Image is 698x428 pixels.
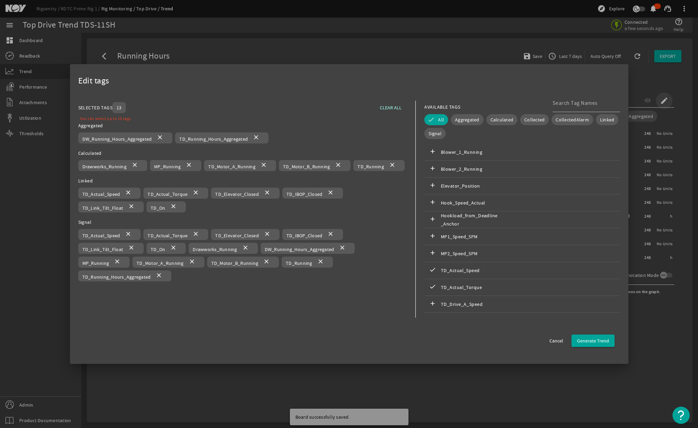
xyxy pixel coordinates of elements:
span: TD_Motor_A_Running [208,163,255,170]
mat-icon: close [127,244,135,252]
mat-icon: close [124,189,132,197]
span: TD_Link_Tilt_Float [82,205,123,211]
mat-icon: add [428,148,437,156]
mat-icon: add [428,317,437,325]
span: MP_Running [154,163,181,170]
span: TD_Drive_A_Speed [441,300,499,308]
mat-icon: add [428,199,437,207]
span: CLEAR ALL [380,103,402,112]
div: Edit tags [78,72,620,90]
mat-icon: close [260,161,268,170]
mat-icon: close [169,203,178,211]
span: TD_IBOP_Closed [286,232,323,239]
span: TD_Drive_B_Speed [441,317,499,325]
span: TD_Elevator_Closed [215,232,259,239]
mat-icon: close [124,230,132,239]
span: Elevator_Position [441,182,499,190]
span: TD_On [151,246,165,252]
mat-icon: check [428,266,437,275]
mat-icon: close [262,258,271,266]
span: TD_Motor_B_Running [211,260,259,266]
span: TD_Actual_Torque [148,191,188,197]
span: Blower_1_Running [441,148,499,156]
span: TD_Actual_Speed [82,232,120,239]
mat-icon: close [241,244,250,252]
span: TD_Running_Hours_Aggregated [82,274,151,280]
span: TD_Elevator_Closed [215,191,259,197]
span: Blower_2_Running [441,165,499,173]
mat-icon: close [326,230,335,239]
span: Aggregated [455,116,479,123]
span: Cancel [549,337,563,344]
span: TD_Running_Hours_Aggregated [179,136,248,142]
span: Calculated [490,116,514,123]
span: Drawworks_Running [82,163,127,170]
span: CollectedAlarm [556,116,589,123]
span: Collected [524,116,545,123]
mat-icon: add [428,249,437,258]
mat-icon: close [252,134,260,142]
span: Drawworks_Running [193,246,237,252]
div: Linked [78,177,407,185]
mat-icon: close [185,161,193,170]
span: TD_Actual_Torque [441,283,499,291]
mat-icon: add [428,216,437,224]
span: Linked [600,116,615,123]
span: TD_Actual_Speed [441,266,499,275]
span: Hookload_from_Deadline_Anchor [441,211,499,228]
button: Open Resource Center [672,407,690,424]
mat-icon: add [428,300,437,308]
mat-icon: close [127,203,135,211]
div: SELECTED TAGS [78,103,113,112]
div: AVAILABLE TAGS [424,103,460,111]
button: CLEAR ALL [374,101,407,114]
mat-icon: close [169,244,178,252]
span: Generate Trend [577,337,609,344]
span: DW_Running_Hours_Aggregated [82,136,152,142]
span: TD_Actual_Speed [82,191,120,197]
span: TD_Motor_A_Running [136,260,184,266]
div: Aggregated [78,121,407,130]
div: Calculated [78,149,407,157]
span: TD_IBOP_Closed [286,191,323,197]
span: TD_Motor_B_Running [283,163,330,170]
span: DW_Running_Hours_Aggregated [265,246,334,252]
mat-icon: close [338,244,346,252]
mat-icon: close [388,161,396,170]
span: Hook_Speed_Actual [441,199,499,207]
mat-icon: close [334,161,342,170]
span: TD_Link_Tilt_Float [82,246,123,252]
mat-icon: close [155,272,163,280]
span: 13 [117,104,122,111]
mat-icon: close [192,230,200,239]
mat-icon: close [188,258,196,266]
span: MP1_Speed_SPM [441,232,499,241]
button: Generate Trend [571,335,615,347]
mat-icon: add [428,232,437,241]
span: MP_Running [82,260,109,266]
span: TD_Running [286,260,312,266]
mat-icon: add [428,182,437,190]
mat-icon: add [428,165,437,173]
mat-icon: check [428,283,437,291]
button: Cancel [544,335,569,347]
div: You can select up to 10 tags. [80,115,132,123]
mat-icon: close [263,230,271,239]
span: TD_Running [357,163,384,170]
div: Signal [78,218,407,226]
mat-icon: close [156,134,164,142]
mat-icon: close [263,189,271,197]
span: All [438,116,444,123]
mat-icon: close [131,161,139,170]
mat-icon: close [326,189,335,197]
mat-icon: close [113,258,121,266]
mat-icon: close [192,189,200,197]
mat-icon: close [316,258,325,266]
span: TD_Actual_Torque [148,232,188,239]
span: Signal [428,130,442,137]
span: MP2_Speed_SPM [441,249,499,258]
input: Search Tag Names [553,99,615,107]
span: TD_On [151,205,165,211]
